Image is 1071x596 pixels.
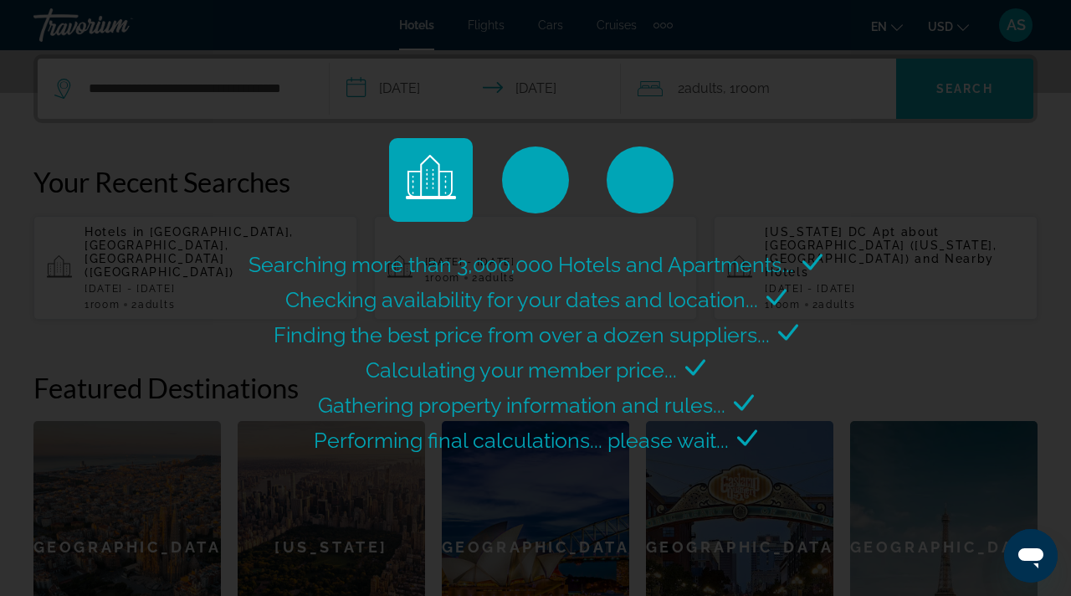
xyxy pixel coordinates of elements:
span: Gathering property information and rules... [318,393,725,418]
span: Finding the best price from over a dozen suppliers... [274,322,770,347]
span: Searching more than 3,000,000 Hotels and Apartments... [249,252,794,277]
span: Checking availability for your dates and location... [285,287,758,312]
span: Calculating your member price... [366,357,677,383]
iframe: Button to launch messaging window [1004,529,1058,583]
span: Performing final calculations... please wait... [314,428,729,453]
